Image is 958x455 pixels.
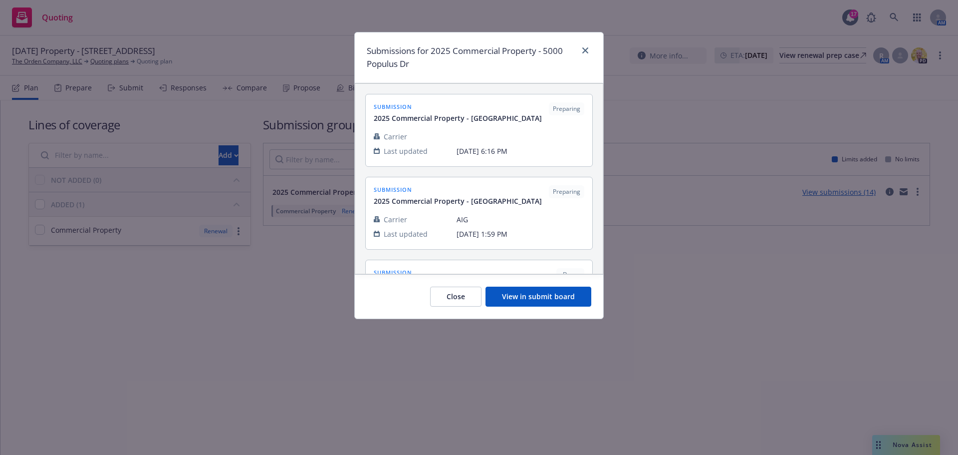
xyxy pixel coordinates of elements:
[367,44,575,71] h1: Submissions for 2025 Commercial Property - 5000 Populus Dr
[374,196,542,206] span: 2025 Commercial Property - [GEOGRAPHIC_DATA]
[457,146,584,156] span: [DATE] 6:16 PM
[384,131,407,142] span: Carrier
[457,214,584,225] span: AIG
[430,287,481,307] button: Close
[457,229,584,239] span: [DATE] 1:59 PM
[579,44,591,56] a: close
[560,270,580,279] span: Done
[384,146,428,156] span: Last updated
[374,102,542,111] span: submission
[553,187,580,196] span: Preparing
[374,185,542,194] span: submission
[374,268,542,277] span: submission
[384,229,428,239] span: Last updated
[384,214,407,225] span: Carrier
[553,104,580,113] span: Preparing
[485,287,591,307] button: View in submit board
[374,113,542,123] span: 2025 Commercial Property - [GEOGRAPHIC_DATA]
